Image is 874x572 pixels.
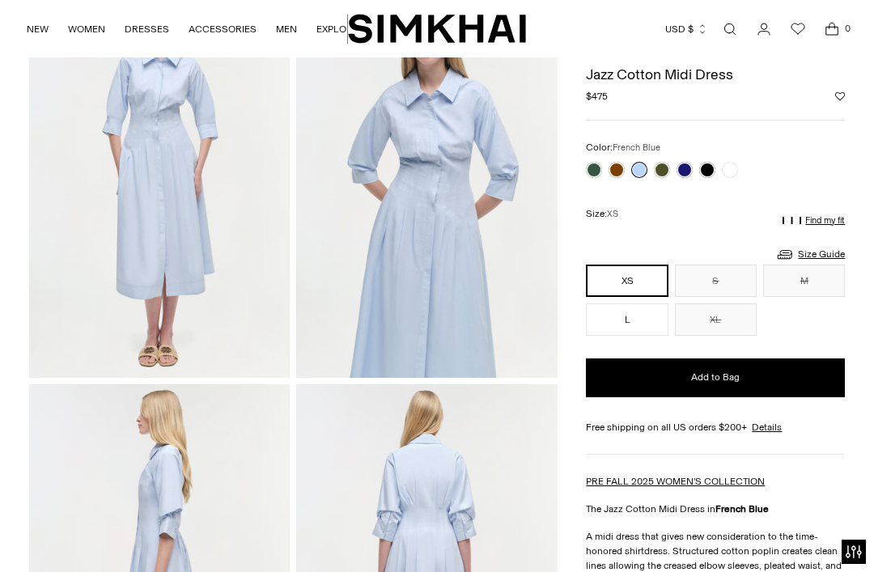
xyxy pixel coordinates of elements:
a: Open search modal [714,13,746,45]
a: Wishlist [782,13,814,45]
a: DRESSES [125,11,169,47]
button: S [675,265,757,297]
span: XS [607,209,618,219]
span: French Blue [613,142,660,153]
button: Add to Wishlist [835,91,845,101]
div: Free shipping on all US orders $200+ [586,420,845,434]
p: The Jazz Cotton Midi Dress in [586,502,845,516]
iframe: Sign Up via Text for Offers [13,511,163,559]
a: MEN [276,11,297,47]
label: Size: [586,206,618,222]
button: M [763,265,845,297]
button: L [586,303,668,336]
label: Color: [586,140,660,155]
span: Add to Bag [691,371,740,384]
strong: French Blue [715,503,769,515]
button: Add to Bag [586,358,845,397]
a: ACCESSORIES [189,11,257,47]
span: 0 [840,21,855,36]
a: SIMKHAI [348,13,526,44]
a: WOMEN [68,11,105,47]
a: Open cart modal [816,13,848,45]
button: XL [675,303,757,336]
button: USD $ [665,11,708,47]
a: Details [752,420,782,434]
h1: Jazz Cotton Midi Dress [586,67,845,82]
button: XS [586,265,668,297]
a: NEW [27,11,49,47]
a: Go to the account page [748,13,780,45]
span: $475 [586,89,608,104]
a: Size Guide [775,244,845,265]
a: EXPLORE [316,11,359,47]
a: PRE FALL 2025 WOMEN'S COLLECTION [586,476,765,487]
